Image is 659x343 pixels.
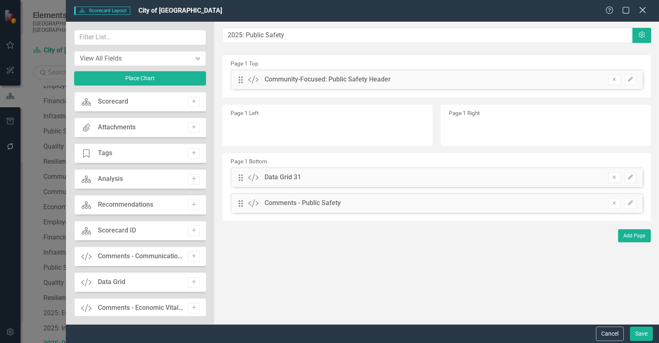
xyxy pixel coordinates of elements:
[74,30,206,45] input: Filter List...
[265,75,391,84] div: Community-Focused: Public Safety Header
[618,229,651,242] button: Add Page
[98,278,125,287] div: Data Grid
[449,110,480,116] small: Page 1 Right
[231,110,258,116] small: Page 1 Left
[98,226,136,235] div: Scorecard ID
[98,149,112,158] div: Tags
[98,303,184,313] div: Comments - Economic Vitality (Highlights)
[74,7,130,15] span: Scorecard Layout
[630,327,653,341] button: Save
[98,97,128,106] div: Scorecard
[265,199,341,208] div: Comments - Public Safety
[74,71,206,86] button: Place Chart
[98,252,184,261] div: Comments - Communications and Civic Engagement (Highlights)
[98,200,153,210] div: Recommendations
[265,173,301,182] div: Data Grid 31
[138,7,222,14] span: City of [GEOGRAPHIC_DATA]
[231,60,258,67] small: Page 1 Top
[222,28,633,43] input: Layout Name
[98,174,123,184] div: Analysis
[231,158,267,165] small: Page 1 Bottom
[80,54,192,63] div: View All Fields
[596,327,624,341] button: Cancel
[98,123,136,132] div: Attachments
